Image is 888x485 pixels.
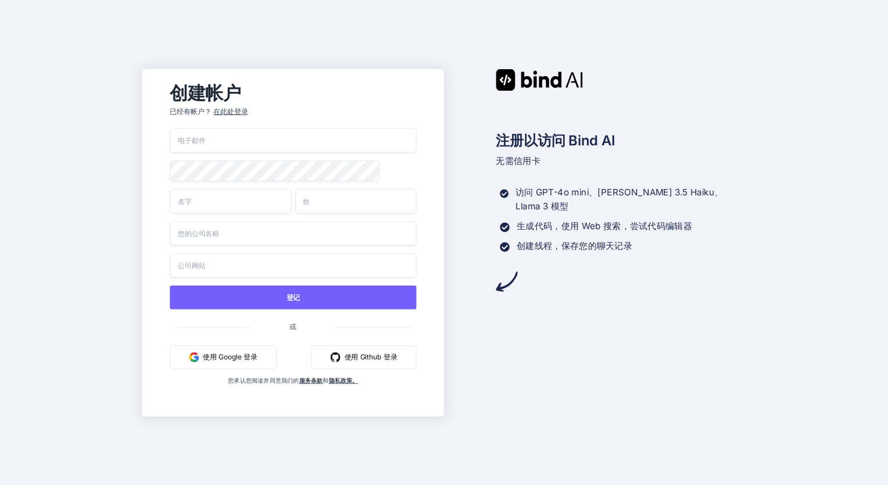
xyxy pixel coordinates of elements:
h2: 注册以访问 Bind AI [496,130,746,151]
div: 在此处登录 [213,106,248,116]
p: 无需信用卡 [496,154,746,168]
input: 名字 [170,189,291,213]
font: 您承认您阅读并同意我们的 和 [228,377,358,384]
span: 或 [250,314,336,338]
img: 箭 [496,270,517,292]
img: 绑定AI标志 [496,69,583,90]
button: 使用 Google 登录 [170,345,277,369]
font: 使用 Github 登录 [344,352,397,362]
img: GitHub [330,352,340,362]
p: 生成代码，使用 Web 搜索，尝试代码编辑器 [517,219,692,233]
input: 您的公司名称 [170,221,416,245]
font: 使用 Google 登录 [203,352,257,362]
button: 登记 [170,285,416,309]
img: 谷歌 [189,352,199,362]
font: 已经有帐户？ [170,106,211,116]
button: 使用 Github 登录 [311,345,416,369]
a: 服务条款 [299,377,323,384]
p: 访问 GPT-4o mini、[PERSON_NAME] 3.5 Haiku、Llama 3 模型 [515,186,746,213]
input: 电子邮件 [170,128,416,152]
a: 隐私政策。 [328,377,358,384]
h2: 创建帐户 [170,85,416,101]
input: 公司网站 [170,253,416,277]
p: 创建线程，保存您的聊天记录 [517,239,632,253]
input: 姓 [295,189,417,213]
